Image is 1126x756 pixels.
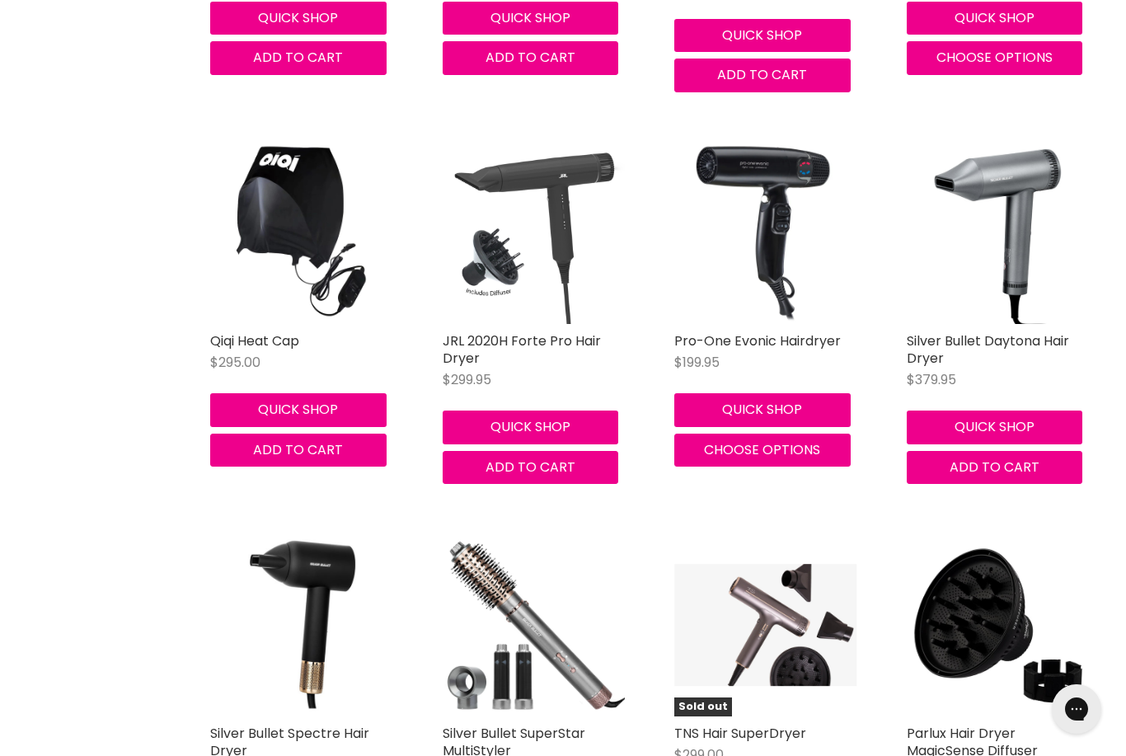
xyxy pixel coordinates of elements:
button: Quick shop [907,2,1083,35]
a: Silver Bullet Daytona Hair Dryer [907,331,1069,368]
button: Choose options [674,434,851,467]
button: Choose options [907,41,1083,74]
img: Silver Bullet Daytona Hair Dryer [907,142,1090,325]
img: TNS Hair SuperDryer [674,564,857,686]
button: Add to cart [443,41,619,74]
button: Quick shop [443,2,619,35]
button: Add to cart [210,434,387,467]
button: Add to cart [443,451,619,484]
img: Parlux Hair Dryer MagicSense Diffuser [907,533,1090,716]
span: Sold out [674,697,732,716]
span: Add to cart [950,458,1039,477]
button: Quick shop [210,2,387,35]
button: Quick shop [674,19,851,52]
span: $295.00 [210,353,260,372]
span: Add to cart [717,65,807,84]
span: Add to cart [486,458,575,477]
a: JRL 2020H Forte Pro Hair Dryer [443,331,601,368]
span: Add to cart [253,48,343,67]
span: $299.95 [443,370,491,389]
button: Quick shop [674,393,851,426]
button: Quick shop [210,393,387,426]
img: JRL 2020H Forte Pro Hair Dryer [443,142,626,325]
a: TNS Hair SuperDryerSold out [674,533,857,716]
button: Add to cart [674,59,851,92]
a: TNS Hair SuperDryer [674,724,806,743]
button: Quick shop [907,411,1083,444]
span: $379.95 [907,370,956,389]
a: Qiqi Heat Cap [210,331,299,350]
button: Add to cart [210,41,387,74]
button: Quick shop [443,411,619,444]
span: $199.95 [674,353,720,372]
img: Qiqi Heat Cap [210,142,393,325]
a: Pro-One Evonic Hairdryer [674,331,841,350]
span: Choose options [704,440,820,459]
img: Pro-One Evonic Hairdryer [674,142,857,325]
img: Silver Bullet Spectre Hair Dryer [210,533,393,716]
span: Add to cart [253,440,343,459]
iframe: Gorgias live chat messenger [1044,679,1110,740]
button: Add to cart [907,451,1083,484]
span: Add to cart [486,48,575,67]
span: Choose options [936,48,1053,67]
img: Silver Bullet SuperStar MultiStyler [443,533,626,716]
